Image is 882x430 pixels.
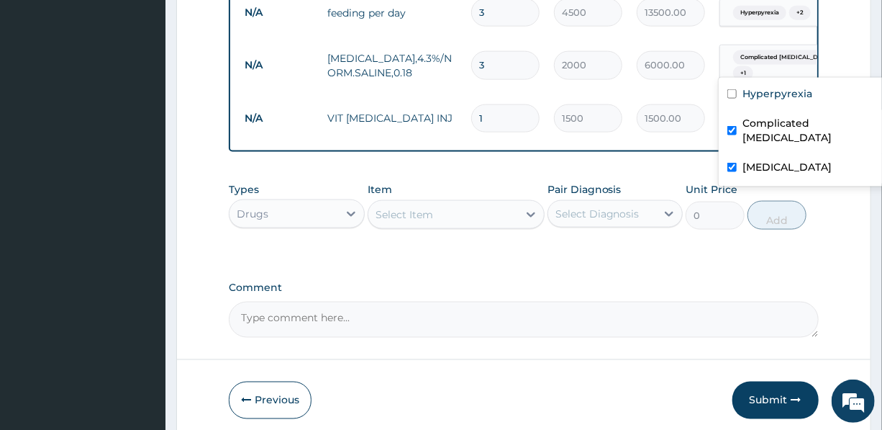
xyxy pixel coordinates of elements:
span: Hyperpyrexia [733,6,786,20]
label: Hyperpyrexia [742,86,812,101]
label: [MEDICAL_DATA] [742,160,832,174]
div: Drugs [237,207,268,221]
label: Item [368,182,392,197]
img: d_794563401_company_1708531726252_794563401 [27,72,58,108]
label: Comment [229,282,818,294]
label: Unit Price [686,182,737,197]
td: N/A [237,52,320,79]
span: Complicated [MEDICAL_DATA] [733,50,840,65]
span: We're online! [83,125,199,271]
label: Types [229,184,259,196]
td: VIT [MEDICAL_DATA] INJ [320,104,464,133]
div: Minimize live chat window [236,7,270,42]
button: Previous [229,382,312,419]
label: Pair Diagnosis [547,182,622,197]
td: [MEDICAL_DATA],4.3%/NORM.SALINE,0.18 [320,44,464,87]
span: + 1 [733,66,753,81]
div: Chat with us now [75,81,242,99]
td: N/A [237,105,320,132]
button: Add [747,201,806,230]
div: Select Diagnosis [555,207,640,221]
button: Submit [732,382,819,419]
textarea: Type your message and hit 'Enter' [7,281,274,331]
span: + 2 [789,6,811,20]
div: Select Item [376,207,433,222]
